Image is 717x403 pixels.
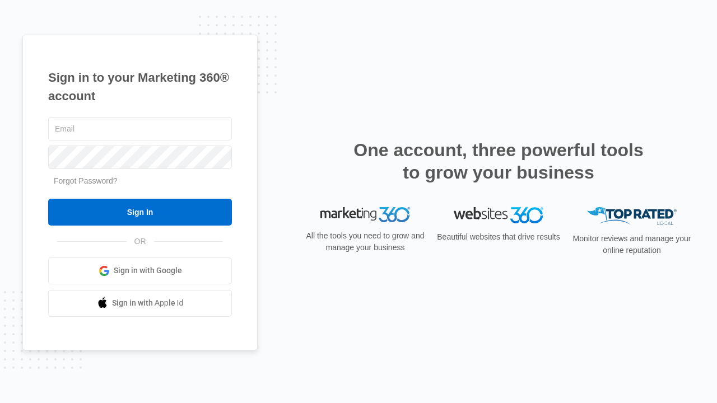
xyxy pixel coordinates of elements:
[350,139,647,184] h2: One account, three powerful tools to grow your business
[114,265,182,277] span: Sign in with Google
[48,257,232,284] a: Sign in with Google
[54,176,118,185] a: Forgot Password?
[48,290,232,317] a: Sign in with Apple Id
[127,236,154,247] span: OR
[112,297,184,309] span: Sign in with Apple Id
[48,68,232,105] h1: Sign in to your Marketing 360® account
[48,117,232,140] input: Email
[48,199,232,226] input: Sign In
[587,207,677,226] img: Top Rated Local
[569,233,695,256] p: Monitor reviews and manage your online reputation
[320,207,410,223] img: Marketing 360
[436,231,561,243] p: Beautiful websites that drive results
[302,230,428,254] p: All the tools you need to grow and manage your business
[454,207,543,223] img: Websites 360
